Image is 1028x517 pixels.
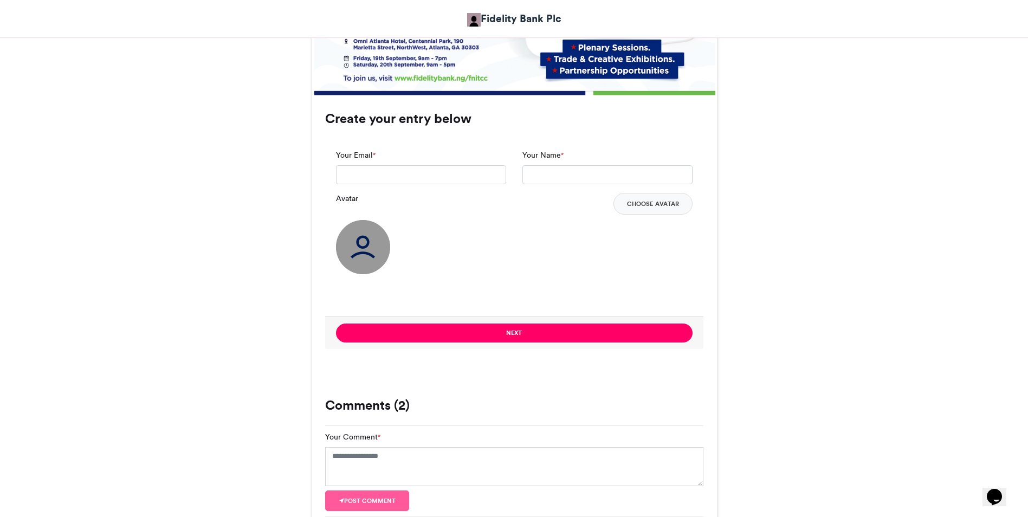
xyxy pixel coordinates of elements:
[467,13,481,27] img: Fidelity Bank
[336,150,376,161] label: Your Email
[522,150,564,161] label: Your Name
[325,112,703,125] h3: Create your entry below
[336,324,693,342] button: Next
[336,193,358,204] label: Avatar
[325,399,703,412] h3: Comments (2)
[336,220,390,274] img: user_circle.png
[325,490,410,511] button: Post comment
[467,11,561,27] a: Fidelity Bank Plc
[613,193,693,215] button: Choose Avatar
[325,431,380,443] label: Your Comment
[982,474,1017,506] iframe: chat widget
